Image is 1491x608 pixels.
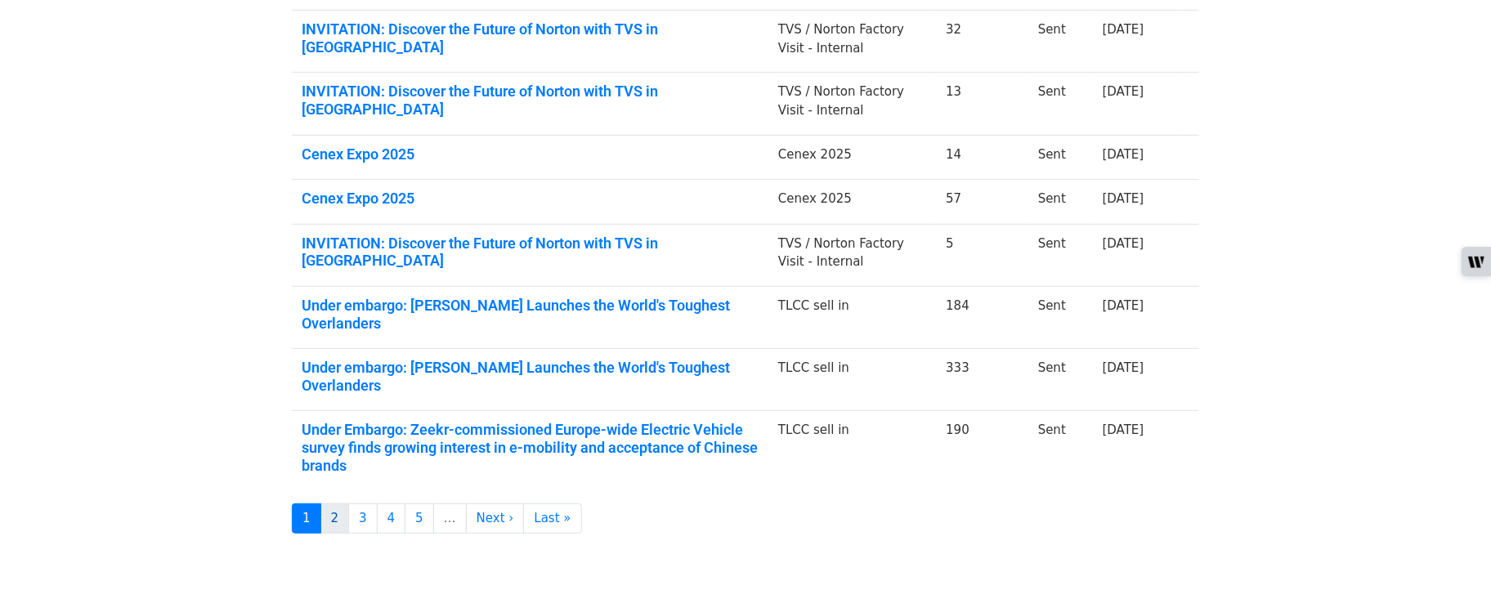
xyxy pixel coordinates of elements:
td: 333 [936,349,1028,411]
td: TVS / Norton Factory Visit - Internal [768,11,936,73]
a: Cenex Expo 2025 [302,190,759,208]
a: [DATE] [1103,422,1144,437]
a: Under Embargo: Zeekr-commissioned Europe-wide Electric Vehicle survey finds growing interest in e... [302,421,759,474]
td: Sent [1028,411,1093,490]
td: 184 [936,287,1028,349]
a: [DATE] [1103,298,1144,313]
a: Under embargo: [PERSON_NAME] Launches the World's Toughest Overlanders [302,359,759,394]
a: [DATE] [1103,22,1144,37]
a: 4 [377,503,406,534]
a: [DATE] [1103,360,1144,375]
td: 57 [936,180,1028,225]
a: 2 [320,503,350,534]
td: TLCC sell in [768,287,936,349]
a: INVITATION: Discover the Future of Norton with TVS in [GEOGRAPHIC_DATA] [302,235,759,270]
a: 3 [348,503,378,534]
td: Sent [1028,224,1093,286]
iframe: Chat Widget [1409,530,1491,608]
td: 5 [936,224,1028,286]
td: TVS / Norton Factory Visit - Internal [768,73,936,135]
td: TLCC sell in [768,411,936,490]
a: INVITATION: Discover the Future of Norton with TVS in [GEOGRAPHIC_DATA] [302,20,759,56]
a: Cenex Expo 2025 [302,145,759,163]
a: [DATE] [1103,236,1144,251]
a: Under embargo: [PERSON_NAME] Launches the World's Toughest Overlanders [302,297,759,332]
a: Next › [466,503,525,534]
a: 1 [292,503,321,534]
td: Sent [1028,11,1093,73]
td: 13 [936,73,1028,135]
a: Last » [523,503,581,534]
td: TVS / Norton Factory Visit - Internal [768,224,936,286]
a: INVITATION: Discover the Future of Norton with TVS in [GEOGRAPHIC_DATA] [302,83,759,118]
td: Sent [1028,349,1093,411]
td: Cenex 2025 [768,180,936,225]
td: Sent [1028,287,1093,349]
td: 14 [936,135,1028,180]
a: [DATE] [1103,147,1144,162]
td: Cenex 2025 [768,135,936,180]
td: Sent [1028,180,1093,225]
td: Sent [1028,135,1093,180]
td: 190 [936,411,1028,490]
a: [DATE] [1103,191,1144,206]
a: 5 [405,503,434,534]
td: Sent [1028,73,1093,135]
td: TLCC sell in [768,349,936,411]
td: 32 [936,11,1028,73]
a: [DATE] [1103,84,1144,99]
